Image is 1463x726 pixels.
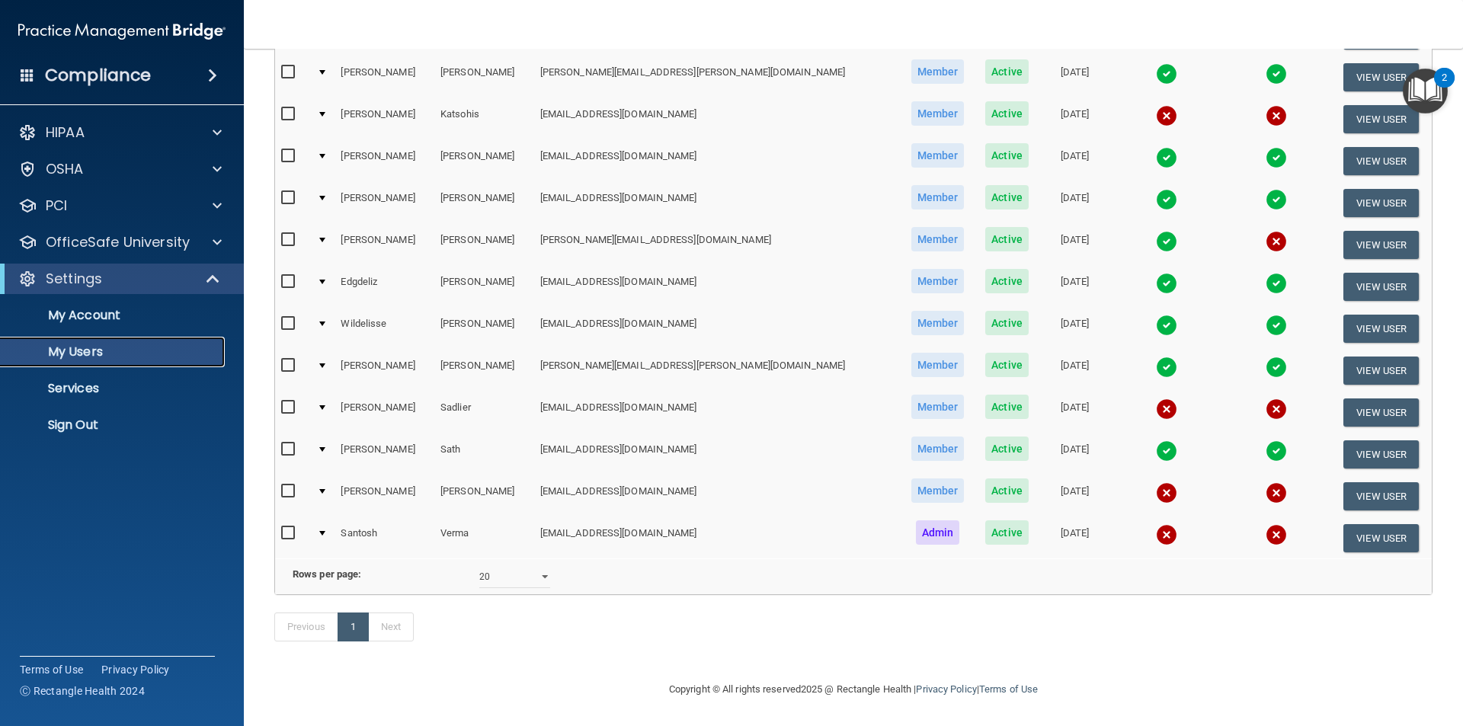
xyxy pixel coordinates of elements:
[46,160,84,178] p: OSHA
[1343,524,1419,552] button: View User
[1156,398,1177,420] img: cross.ca9f0e7f.svg
[45,65,151,86] h4: Compliance
[434,224,534,266] td: [PERSON_NAME]
[1039,475,1111,517] td: [DATE]
[46,270,102,288] p: Settings
[1343,398,1419,427] button: View User
[335,266,434,308] td: Edgdeliz
[434,266,534,308] td: [PERSON_NAME]
[434,433,534,475] td: Sath
[46,197,67,215] p: PCI
[18,160,222,178] a: OSHA
[985,478,1029,503] span: Active
[335,392,434,433] td: [PERSON_NAME]
[1343,273,1419,301] button: View User
[434,350,534,392] td: [PERSON_NAME]
[1039,224,1111,266] td: [DATE]
[1343,315,1419,343] button: View User
[534,140,900,182] td: [EMAIL_ADDRESS][DOMAIN_NAME]
[911,353,965,377] span: Member
[335,182,434,224] td: [PERSON_NAME]
[1266,105,1287,126] img: cross.ca9f0e7f.svg
[534,224,900,266] td: [PERSON_NAME][EMAIL_ADDRESS][DOMAIN_NAME]
[1156,524,1177,545] img: cross.ca9f0e7f.svg
[274,612,338,641] a: Previous
[985,101,1029,126] span: Active
[335,433,434,475] td: [PERSON_NAME]
[1156,105,1177,126] img: cross.ca9f0e7f.svg
[434,392,534,433] td: Sadlier
[985,59,1029,84] span: Active
[1039,266,1111,308] td: [DATE]
[1343,147,1419,175] button: View User
[985,353,1029,377] span: Active
[1039,140,1111,182] td: [DATE]
[1343,440,1419,469] button: View User
[911,59,965,84] span: Member
[1343,231,1419,259] button: View User
[1343,482,1419,510] button: View User
[534,517,900,558] td: [EMAIL_ADDRESS][DOMAIN_NAME]
[335,98,434,140] td: [PERSON_NAME]
[338,612,369,641] a: 1
[10,381,218,396] p: Services
[1039,98,1111,140] td: [DATE]
[911,101,965,126] span: Member
[335,224,434,266] td: [PERSON_NAME]
[335,56,434,98] td: [PERSON_NAME]
[985,269,1029,293] span: Active
[1266,357,1287,378] img: tick.e7d51cea.svg
[534,308,900,350] td: [EMAIL_ADDRESS][DOMAIN_NAME]
[1156,357,1177,378] img: tick.e7d51cea.svg
[1156,189,1177,210] img: tick.e7d51cea.svg
[911,143,965,168] span: Member
[1343,63,1419,91] button: View User
[1266,231,1287,252] img: cross.ca9f0e7f.svg
[911,311,965,335] span: Member
[534,182,900,224] td: [EMAIL_ADDRESS][DOMAIN_NAME]
[534,392,900,433] td: [EMAIL_ADDRESS][DOMAIN_NAME]
[1266,147,1287,168] img: tick.e7d51cea.svg
[434,98,534,140] td: Katsohis
[18,123,222,142] a: HIPAA
[534,98,900,140] td: [EMAIL_ADDRESS][DOMAIN_NAME]
[20,683,145,699] span: Ⓒ Rectangle Health 2024
[1156,231,1177,252] img: tick.e7d51cea.svg
[1039,517,1111,558] td: [DATE]
[20,662,83,677] a: Terms of Use
[434,140,534,182] td: [PERSON_NAME]
[1266,63,1287,85] img: tick.e7d51cea.svg
[18,16,226,46] img: PMB logo
[18,270,221,288] a: Settings
[10,344,218,360] p: My Users
[911,269,965,293] span: Member
[1266,440,1287,462] img: tick.e7d51cea.svg
[1442,78,1447,98] div: 2
[916,683,976,695] a: Privacy Policy
[985,437,1029,461] span: Active
[911,395,965,419] span: Member
[1343,357,1419,385] button: View User
[434,308,534,350] td: [PERSON_NAME]
[1266,524,1287,545] img: cross.ca9f0e7f.svg
[911,185,965,209] span: Member
[1343,189,1419,217] button: View User
[1266,398,1287,420] img: cross.ca9f0e7f.svg
[911,227,965,251] span: Member
[10,417,218,433] p: Sign Out
[1156,482,1177,504] img: cross.ca9f0e7f.svg
[1266,315,1287,336] img: tick.e7d51cea.svg
[434,475,534,517] td: [PERSON_NAME]
[911,478,965,503] span: Member
[1039,433,1111,475] td: [DATE]
[1199,618,1445,679] iframe: Drift Widget Chat Controller
[534,433,900,475] td: [EMAIL_ADDRESS][DOMAIN_NAME]
[985,185,1029,209] span: Active
[1039,392,1111,433] td: [DATE]
[368,612,414,641] a: Next
[10,308,218,323] p: My Account
[1156,315,1177,336] img: tick.e7d51cea.svg
[985,227,1029,251] span: Active
[335,140,434,182] td: [PERSON_NAME]
[534,266,900,308] td: [EMAIL_ADDRESS][DOMAIN_NAME]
